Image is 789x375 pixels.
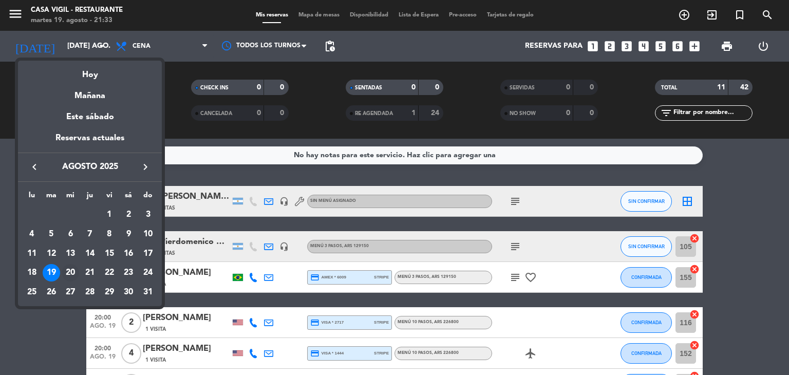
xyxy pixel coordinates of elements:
[101,226,118,243] div: 8
[42,190,61,205] th: martes
[119,224,139,244] td: 9 de agosto de 2025
[80,263,100,283] td: 21 de agosto de 2025
[81,284,99,301] div: 28
[28,161,41,173] i: keyboard_arrow_left
[138,205,158,224] td: 3 de agosto de 2025
[138,190,158,205] th: domingo
[61,190,80,205] th: miércoles
[100,244,119,264] td: 15 de agosto de 2025
[42,244,61,264] td: 12 de agosto de 2025
[120,245,137,262] div: 16
[43,226,60,243] div: 5
[81,264,99,282] div: 21
[138,263,158,283] td: 24 de agosto de 2025
[120,206,137,223] div: 2
[42,283,61,302] td: 26 de agosto de 2025
[42,263,61,283] td: 19 de agosto de 2025
[119,244,139,264] td: 16 de agosto de 2025
[61,224,80,244] td: 6 de agosto de 2025
[18,132,162,153] div: Reservas actuales
[43,245,60,262] div: 12
[100,224,119,244] td: 8 de agosto de 2025
[100,190,119,205] th: viernes
[80,283,100,302] td: 28 de agosto de 2025
[139,245,157,262] div: 17
[101,206,118,223] div: 1
[119,190,139,205] th: sábado
[62,245,79,262] div: 13
[42,224,61,244] td: 5 de agosto de 2025
[62,284,79,301] div: 27
[18,82,162,103] div: Mañana
[138,224,158,244] td: 10 de agosto de 2025
[23,226,41,243] div: 4
[22,283,42,302] td: 25 de agosto de 2025
[18,61,162,82] div: Hoy
[100,263,119,283] td: 22 de agosto de 2025
[62,264,79,282] div: 20
[22,190,42,205] th: lunes
[136,160,155,174] button: keyboard_arrow_right
[61,283,80,302] td: 27 de agosto de 2025
[61,263,80,283] td: 20 de agosto de 2025
[139,161,152,173] i: keyboard_arrow_right
[22,224,42,244] td: 4 de agosto de 2025
[80,190,100,205] th: jueves
[81,245,99,262] div: 14
[22,205,100,224] td: AGO.
[119,263,139,283] td: 23 de agosto de 2025
[81,226,99,243] div: 7
[119,205,139,224] td: 2 de agosto de 2025
[80,224,100,244] td: 7 de agosto de 2025
[119,283,139,302] td: 30 de agosto de 2025
[23,284,41,301] div: 25
[120,264,137,282] div: 23
[62,226,79,243] div: 6
[139,264,157,282] div: 24
[80,244,100,264] td: 14 de agosto de 2025
[25,160,44,174] button: keyboard_arrow_left
[44,160,136,174] span: agosto 2025
[23,245,41,262] div: 11
[101,245,118,262] div: 15
[100,283,119,302] td: 29 de agosto de 2025
[120,284,137,301] div: 30
[18,103,162,132] div: Este sábado
[23,264,41,282] div: 18
[139,226,157,243] div: 10
[101,264,118,282] div: 22
[22,263,42,283] td: 18 de agosto de 2025
[139,284,157,301] div: 31
[43,284,60,301] div: 26
[101,284,118,301] div: 29
[138,283,158,302] td: 31 de agosto de 2025
[139,206,157,223] div: 3
[22,244,42,264] td: 11 de agosto de 2025
[43,264,60,282] div: 19
[138,244,158,264] td: 17 de agosto de 2025
[100,205,119,224] td: 1 de agosto de 2025
[120,226,137,243] div: 9
[61,244,80,264] td: 13 de agosto de 2025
